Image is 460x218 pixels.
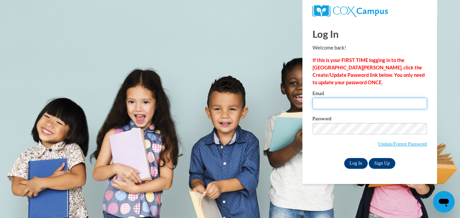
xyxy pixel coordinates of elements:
label: Email [313,91,427,98]
a: Sign Up [369,158,395,169]
p: Welcome back! [313,44,427,52]
iframe: Button to launch messaging window [433,191,455,213]
img: COX Campus [313,5,388,17]
input: Log In [344,158,368,169]
strong: If this is your FIRST TIME logging in to the [GEOGRAPHIC_DATA][PERSON_NAME], click the Create/Upd... [313,57,425,85]
a: COX Campus [313,5,427,17]
h1: Log In [313,27,427,41]
a: Update/Forgot Password [378,141,427,147]
label: Password [313,116,427,123]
